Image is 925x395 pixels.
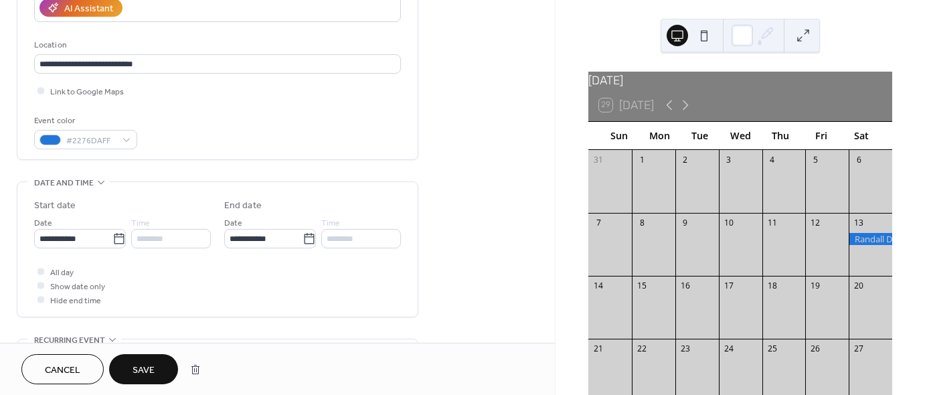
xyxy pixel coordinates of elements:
div: 16 [679,280,691,291]
div: Event color [34,114,135,128]
div: Sat [841,122,881,149]
div: 10 [723,217,734,228]
div: 2 [679,154,691,165]
div: 23 [679,343,691,354]
span: Hide end time [50,294,101,308]
div: 9 [679,217,691,228]
span: Recurring event [34,333,105,347]
span: Time [131,216,150,230]
span: Save [133,364,155,378]
div: 18 [766,280,778,291]
div: 1 [637,154,648,165]
button: Cancel [21,354,104,384]
span: Show date only [50,280,105,294]
div: Sun [599,122,639,149]
div: 13 [853,217,865,228]
button: Save [109,354,178,384]
div: 5 [810,154,821,165]
div: AI Assistant [64,2,113,16]
span: Cancel [45,364,80,378]
div: 14 [593,280,604,291]
div: 7 [593,217,604,228]
div: Location [34,38,398,52]
div: End date [224,199,262,213]
div: 25 [766,343,778,354]
div: Start date [34,199,76,213]
div: 24 [723,343,734,354]
span: Date [34,216,52,230]
div: 19 [810,280,821,291]
span: Date and time [34,176,94,190]
div: Randall Dog Park, Availability [849,233,892,245]
div: 27 [853,343,865,354]
div: 15 [637,280,648,291]
div: 12 [810,217,821,228]
div: 8 [637,217,648,228]
div: Fri [801,122,841,149]
div: 21 [593,343,604,354]
div: Wed [720,122,760,149]
div: 26 [810,343,821,354]
div: 22 [637,343,648,354]
div: Mon [639,122,679,149]
div: Tue [680,122,720,149]
span: Time [321,216,340,230]
div: 31 [593,154,604,165]
div: 4 [766,154,778,165]
span: Date [224,216,242,230]
div: Thu [760,122,801,149]
div: 17 [723,280,734,291]
div: 11 [766,217,778,228]
span: #2276DAFF [66,134,116,148]
span: Link to Google Maps [50,85,124,99]
div: [DATE] [588,72,892,89]
span: All day [50,266,74,280]
div: 3 [723,154,734,165]
div: 20 [853,280,865,291]
div: 6 [853,154,865,165]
